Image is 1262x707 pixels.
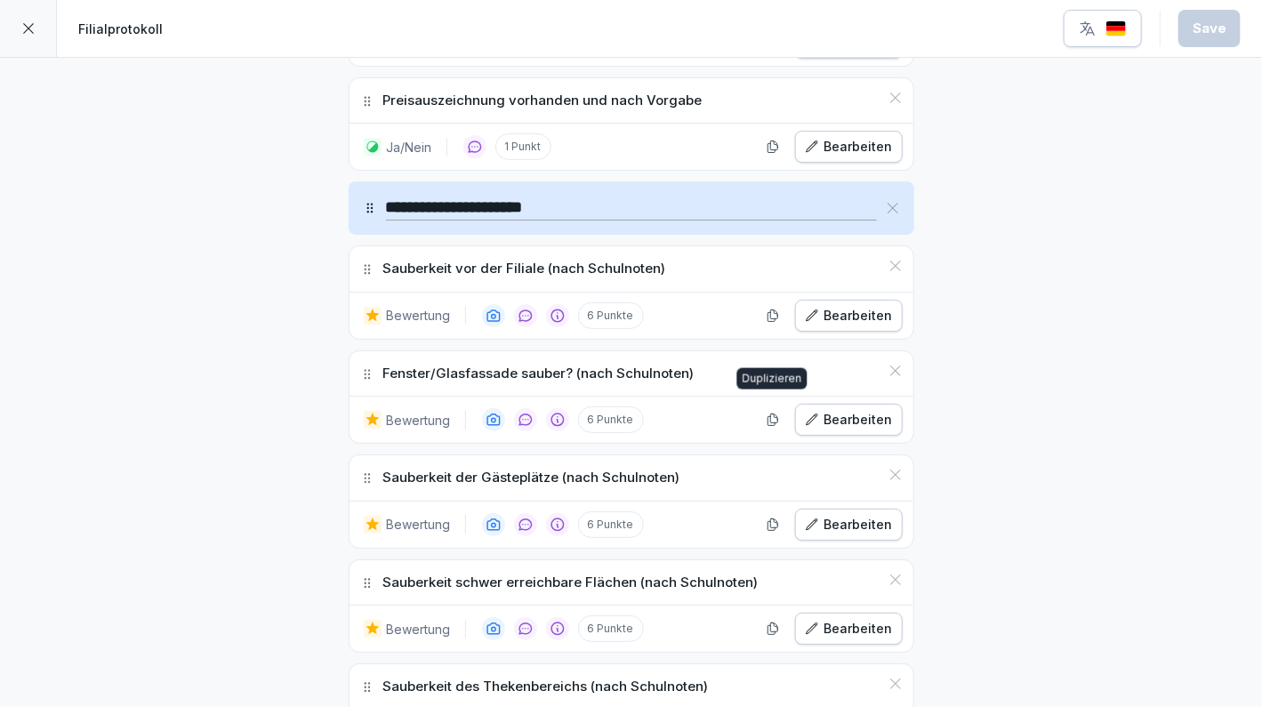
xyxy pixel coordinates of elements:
[1178,10,1241,47] button: Save
[387,138,432,157] p: Ja/Nein
[578,511,644,538] p: 6 Punkte
[387,620,451,639] p: Bewertung
[387,411,451,430] p: Bewertung
[805,306,893,325] div: Bearbeiten
[383,468,680,488] p: Sauberkeit der Gästeplätze (nach Schulnoten)
[383,364,695,384] p: Fenster/Glasfassade sauber? (nach Schulnoten)
[805,137,893,157] div: Bearbeiten
[495,133,551,160] p: 1 Punkt
[795,509,903,541] button: Bearbeiten
[387,306,451,325] p: Bewertung
[743,372,802,386] p: Duplizieren
[383,677,709,697] p: Sauberkeit des Thekenbereichs (nach Schulnoten)
[387,515,451,534] p: Bewertung
[578,302,644,329] p: 6 Punkte
[805,515,893,534] div: Bearbeiten
[795,131,903,163] button: Bearbeiten
[78,20,163,38] p: Filialprotokoll
[795,404,903,436] button: Bearbeiten
[1105,20,1127,37] img: de.svg
[383,91,703,111] p: Preisauszeichnung vorhanden und nach Vorgabe
[383,259,666,279] p: Sauberkeit vor der Filiale (nach Schulnoten)
[795,300,903,332] button: Bearbeiten
[1193,19,1226,38] div: Save
[795,613,903,645] button: Bearbeiten
[578,406,644,433] p: 6 Punkte
[805,410,893,430] div: Bearbeiten
[578,615,644,642] p: 6 Punkte
[383,573,759,593] p: Sauberkeit schwer erreichbare Flächen (nach Schulnoten)
[805,619,893,639] div: Bearbeiten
